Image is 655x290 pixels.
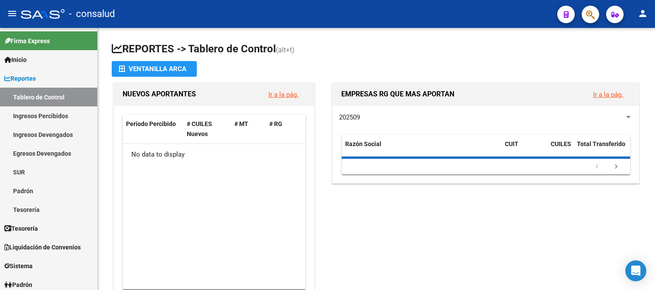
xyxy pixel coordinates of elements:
[339,113,360,121] span: 202509
[4,36,50,46] span: Firma Express
[573,135,634,164] datatable-header-cell: Total Transferido
[126,120,176,127] span: Período Percibido
[234,120,248,127] span: # MT
[577,140,625,147] span: Total Transferido
[269,120,282,127] span: # RG
[276,46,295,54] span: (alt+t)
[505,140,518,147] span: CUIT
[608,162,624,172] a: go to next page
[586,86,630,102] button: Ir a la pág.
[625,260,646,281] div: Open Intercom Messenger
[4,55,27,65] span: Inicio
[69,4,115,24] span: - consalud
[231,115,266,143] datatable-header-cell: # MT
[4,280,32,290] span: Padrón
[4,261,33,271] span: Sistema
[341,90,454,98] span: EMPRESAS RG QUE MAS APORTAN
[123,115,183,143] datatable-header-cell: Período Percibido
[123,90,196,98] span: NUEVOS APORTANTES
[547,135,573,164] datatable-header-cell: CUILES
[501,135,547,164] datatable-header-cell: CUIT
[4,242,81,252] span: Liquidación de Convenios
[589,162,605,172] a: go to previous page
[4,74,36,83] span: Reportes
[551,140,571,147] span: CUILES
[268,91,298,99] a: Ir a la pág.
[342,135,501,164] datatable-header-cell: Razón Social
[266,115,301,143] datatable-header-cell: # RG
[638,8,648,19] mat-icon: person
[112,61,197,77] button: Ventanilla ARCA
[345,140,381,147] span: Razón Social
[593,91,623,99] a: Ir a la pág.
[123,144,308,166] div: No data to display
[183,115,231,143] datatable-header-cell: # CUILES Nuevos
[112,42,641,57] h1: REPORTES -> Tablero de Control
[7,8,17,19] mat-icon: menu
[119,61,190,77] div: Ventanilla ARCA
[4,224,38,233] span: Tesorería
[261,86,305,102] button: Ir a la pág.
[187,120,212,137] span: # CUILES Nuevos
